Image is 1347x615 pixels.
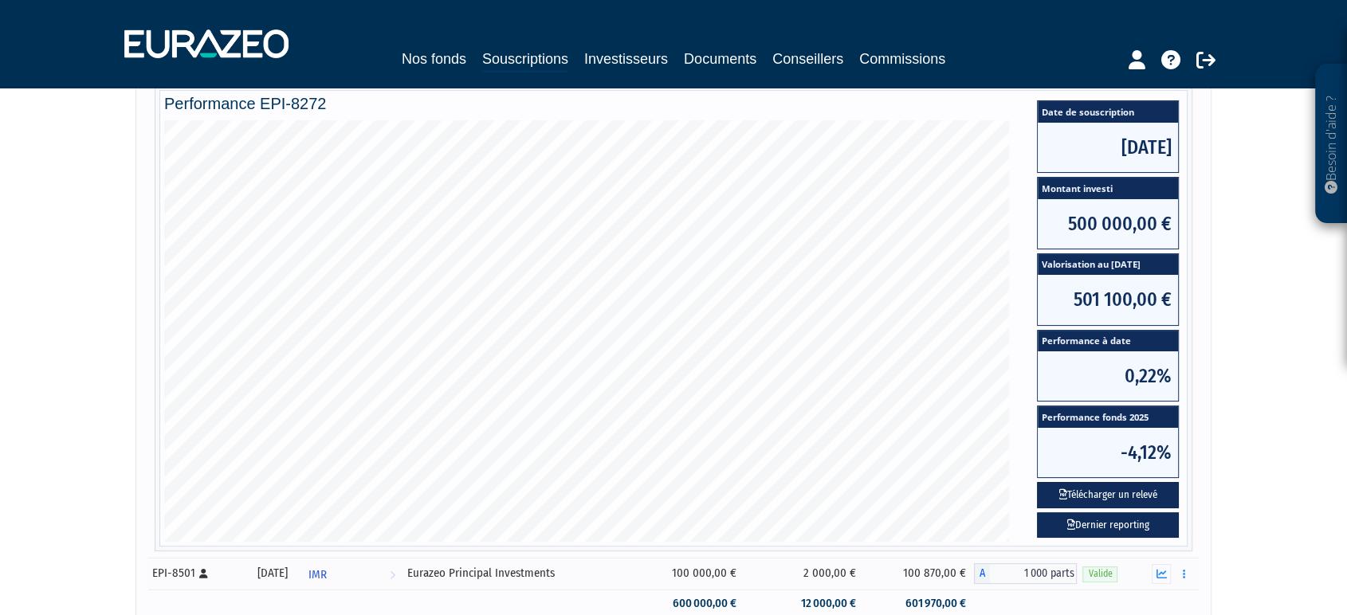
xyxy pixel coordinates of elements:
[584,48,668,70] a: Investisseurs
[772,48,843,70] a: Conseillers
[974,563,990,584] span: A
[1038,123,1178,172] span: [DATE]
[248,565,296,582] div: [DATE]
[152,565,237,582] div: EPI-8501
[684,48,756,70] a: Documents
[482,48,568,72] a: Souscriptions
[407,565,625,582] div: Eurazeo Principal Investments
[1038,406,1178,428] span: Performance fonds 2025
[859,48,945,70] a: Commissions
[1037,482,1179,508] button: Télécharger un relevé
[308,560,327,590] span: IMR
[402,48,466,70] a: Nos fonds
[1038,101,1178,123] span: Date de souscription
[863,558,973,590] td: 100 870,00 €
[1038,178,1178,199] span: Montant investi
[990,563,1078,584] span: 1 000 parts
[630,558,744,590] td: 100 000,00 €
[744,558,864,590] td: 2 000,00 €
[1038,199,1178,249] span: 500 000,00 €
[974,563,1078,584] div: A - Eurazeo Principal Investments
[1082,566,1117,582] span: Valide
[1038,254,1178,276] span: Valorisation au [DATE]
[1038,275,1178,324] span: 501 100,00 €
[1038,331,1178,352] span: Performance à date
[1037,512,1179,539] a: Dernier reporting
[1322,72,1341,216] p: Besoin d'aide ?
[1038,351,1178,401] span: 0,22%
[199,569,208,578] i: [Français] Personne physique
[164,95,1183,112] h4: Performance EPI-8272
[302,558,402,590] a: IMR
[1038,428,1178,477] span: -4,12%
[124,29,289,58] img: 1732889491-logotype_eurazeo_blanc_rvb.png
[390,560,395,590] i: Voir l'investisseur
